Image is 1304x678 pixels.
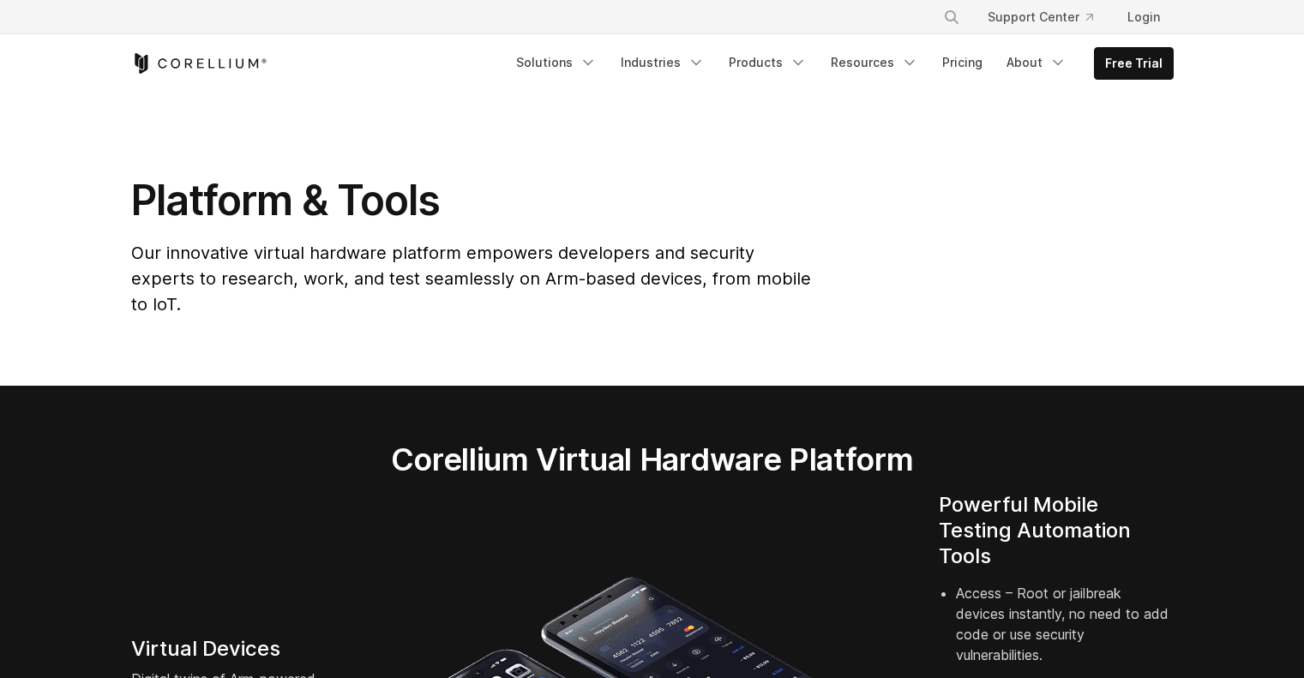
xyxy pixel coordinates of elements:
h4: Virtual Devices [131,636,366,662]
a: Resources [820,47,928,78]
div: Navigation Menu [922,2,1174,33]
a: Support Center [974,2,1107,33]
a: Free Trial [1095,48,1173,79]
a: Login [1114,2,1174,33]
span: Our innovative virtual hardware platform empowers developers and security experts to research, wo... [131,243,811,315]
button: Search [936,2,967,33]
h2: Corellium Virtual Hardware Platform [310,441,994,478]
a: About [996,47,1077,78]
div: Navigation Menu [506,47,1174,80]
h1: Platform & Tools [131,175,814,226]
a: Industries [610,47,715,78]
h4: Powerful Mobile Testing Automation Tools [939,492,1174,569]
a: Solutions [506,47,607,78]
a: Pricing [932,47,993,78]
a: Products [718,47,817,78]
a: Corellium Home [131,53,267,74]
